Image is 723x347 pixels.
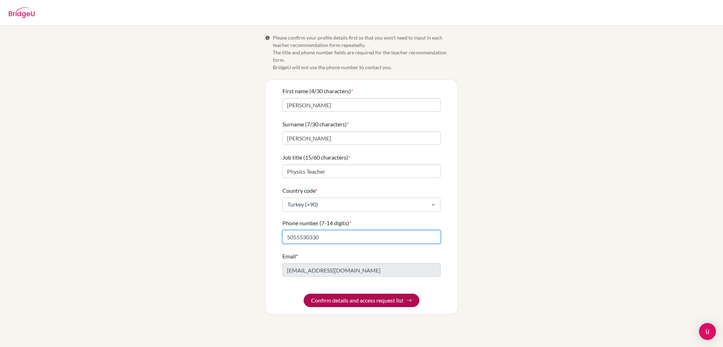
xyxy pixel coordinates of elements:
[282,120,349,128] label: Surname (7/30 characters)
[282,164,441,178] input: Enter your job title
[8,7,35,18] img: BridgeU logo
[282,252,298,261] label: Email*
[282,87,353,95] label: First name (4/30 characters)
[282,230,441,244] input: Enter your number
[282,131,441,145] input: Enter your surname
[286,201,426,208] span: Turkey (+90)
[273,34,458,71] span: Please confirm your profile details first so that you won’t need to input in each teacher recomme...
[406,298,412,303] img: Arrow right
[699,323,716,340] div: Open Intercom Messenger
[282,98,441,112] input: Enter your first name
[265,35,270,40] span: Info
[282,219,351,227] label: Phone number (7-14 digits)
[282,186,317,195] label: Country code
[304,294,419,307] button: Confirm details and access request list
[282,153,350,162] label: Job title (15/60 characters)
